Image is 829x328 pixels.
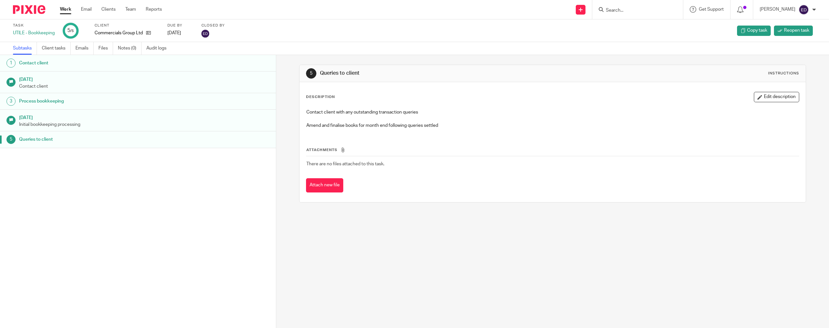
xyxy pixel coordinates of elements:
a: Audit logs [146,42,171,55]
i: Open client page [146,30,151,35]
label: Client [95,23,159,28]
div: UTILE - Bookkeeping [13,30,55,36]
div: 1 [6,59,16,68]
button: Attach new file [306,178,343,193]
img: svg%3E [799,5,809,15]
span: Attachments [306,148,337,152]
h1: [DATE] [19,113,270,121]
label: Due by [167,23,193,28]
small: /5 [70,29,74,33]
div: 5 [6,135,16,144]
a: Reopen task [774,26,813,36]
p: Contact client [19,83,270,90]
a: Copy task [737,26,771,36]
a: Emails [75,42,94,55]
div: 5 [67,27,74,34]
p: Description [306,94,335,100]
h1: Queries to client [19,135,186,144]
label: Task [13,23,55,28]
span: Get Support [699,7,724,12]
a: Files [98,42,113,55]
h1: Process bookkeeping [19,96,186,106]
button: Edit description [754,92,799,102]
input: Search [605,8,664,14]
span: Copy task [747,27,767,34]
div: [DATE] [167,30,193,36]
p: Contact client with any outstanding transaction queries [306,109,799,115]
a: Notes (0) [118,42,142,55]
span: There are no files attached to this task. [306,162,384,166]
img: Pixie [13,5,45,14]
h1: [DATE] [19,75,270,83]
p: Amend and finalise books for month end following queries settled [306,122,799,129]
a: Client tasks [42,42,71,55]
span: Reopen task [784,27,809,34]
a: Email [81,6,92,13]
div: 3 [6,97,16,106]
a: Team [125,6,136,13]
h1: Queries to client [320,70,566,77]
img: Ellie Dowen [201,30,209,38]
div: Instructions [768,71,799,76]
p: Commercials Group Ltd [95,30,143,36]
p: Initial bookkeeping processing [19,121,270,128]
div: 5 [306,68,316,79]
a: Work [60,6,71,13]
a: Reports [146,6,162,13]
h1: Contact client [19,58,186,68]
label: Closed by [201,23,225,28]
a: Subtasks [13,42,37,55]
p: [PERSON_NAME] [760,6,795,13]
a: Clients [101,6,116,13]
